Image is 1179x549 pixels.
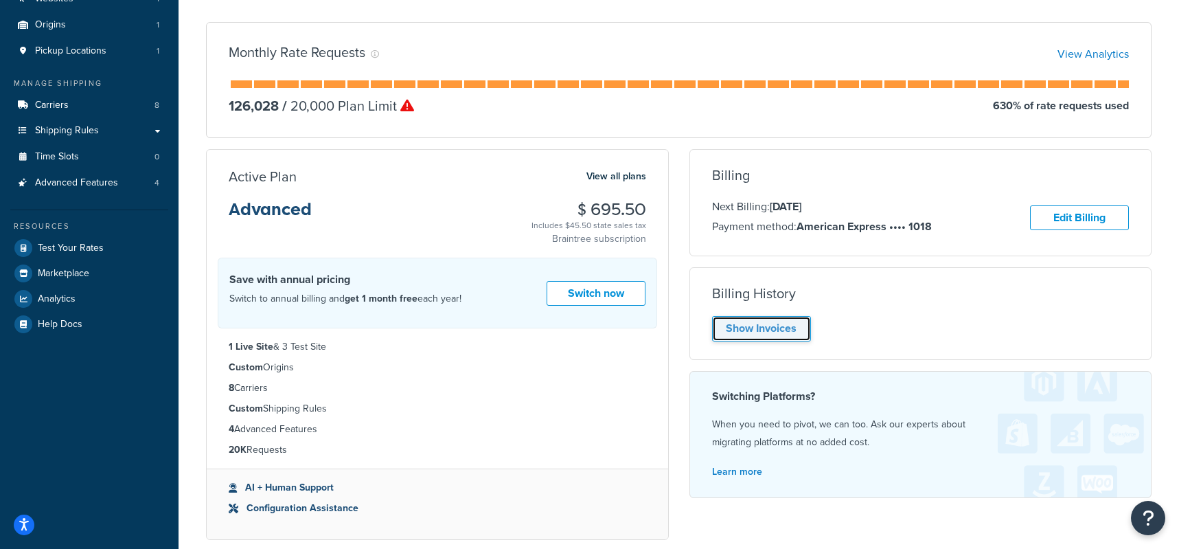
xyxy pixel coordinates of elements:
[712,168,750,183] h3: Billing
[229,401,646,416] li: Shipping Rules
[229,360,646,375] li: Origins
[229,501,646,516] li: Configuration Assistance
[229,422,646,437] li: Advanced Features
[229,401,263,416] strong: Custom
[229,45,365,60] h3: Monthly Rate Requests
[712,198,932,216] p: Next Billing:
[279,96,414,115] p: 20,000 Plan Limit
[229,96,279,115] p: 126,028
[229,381,234,395] strong: 8
[229,339,273,354] strong: 1 Live Site
[1057,46,1129,62] a: View Analytics
[712,388,1130,405] h4: Switching Platforms?
[10,170,168,196] li: Advanced Features
[35,19,66,31] span: Origins
[10,93,168,118] a: Carriers 8
[10,38,168,64] a: Pickup Locations 1
[35,151,79,163] span: Time Slots
[154,151,159,163] span: 0
[1030,205,1129,231] a: Edit Billing
[797,219,932,234] strong: American Express •••• 1018
[993,96,1129,115] p: 630 % of rate requests used
[35,100,69,111] span: Carriers
[10,118,168,144] a: Shipping Rules
[345,291,417,306] strong: get 1 month free
[229,360,263,374] strong: Custom
[154,177,159,189] span: 4
[531,232,646,246] p: Braintree subscription
[10,12,168,38] a: Origins 1
[229,480,646,495] li: AI + Human Support
[712,464,762,479] a: Learn more
[547,281,645,306] a: Switch now
[229,442,247,457] strong: 20K
[10,261,168,286] a: Marketplace
[770,199,801,214] strong: [DATE]
[229,339,646,355] li: & 3 Test Site
[10,12,168,38] li: Origins
[10,144,168,170] a: Time Slots 0
[10,287,168,311] a: Analytics
[35,125,99,137] span: Shipping Rules
[229,290,461,308] p: Switch to annual billing and each year!
[1131,501,1165,535] button: Open Resource Center
[35,45,106,57] span: Pickup Locations
[229,169,297,184] h3: Active Plan
[10,78,168,89] div: Manage Shipping
[712,316,811,341] a: Show Invoices
[38,293,76,305] span: Analytics
[10,312,168,337] a: Help Docs
[38,268,89,280] span: Marketplace
[35,177,118,189] span: Advanced Features
[712,218,932,236] p: Payment method:
[531,201,646,219] h3: $ 695.50
[229,381,646,396] li: Carriers
[154,100,159,111] span: 8
[712,286,796,301] h3: Billing History
[157,45,159,57] span: 1
[10,93,168,118] li: Carriers
[10,236,168,260] a: Test Your Rates
[10,170,168,196] a: Advanced Features 4
[712,416,1130,451] p: When you need to pivot, we can too. Ask our experts about migrating platforms at no added cost.
[229,422,234,436] strong: 4
[229,271,461,288] h4: Save with annual pricing
[229,201,312,229] h3: Advanced
[157,19,159,31] span: 1
[10,144,168,170] li: Time Slots
[229,442,646,458] li: Requests
[38,319,82,330] span: Help Docs
[586,168,646,186] a: View all plans
[531,219,646,232] div: Includes $45.50 state sales tax
[10,38,168,64] li: Pickup Locations
[10,221,168,232] div: Resources
[282,96,287,116] span: /
[38,243,104,254] span: Test Your Rates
